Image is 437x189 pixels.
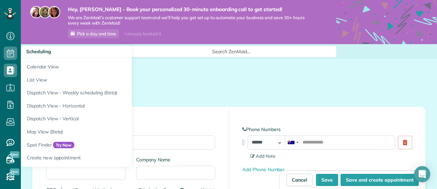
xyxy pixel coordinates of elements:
div: I already booked it [120,30,165,38]
a: Create new appointment [21,151,189,167]
img: jorge-587dff0eeaa6aab1f244e6dc62b8924c3b6ad411094392a53c71c6c4a576187d.jpg [39,6,51,18]
a: Dispatch View - Horizontal [21,99,189,113]
a: Dispatch View - Vertical [21,112,189,125]
span: We are ZenMaid’s customer support team and we’ll help you get set up to automate your business an... [68,15,316,26]
span: Try Now [53,142,75,149]
button: Save [316,174,338,186]
div: Australia: +61 [285,136,301,149]
button: Save and create appointment [341,174,419,186]
a: Calendar View [21,58,189,73]
a: Map View (Beta) [21,125,189,138]
span: Pick a day and time [77,31,116,36]
span: Add Note [250,153,275,159]
img: maria-72a9807cf96188c08ef61303f053569d2e2a8a1cde33d635c8a3ac13582a053d.jpg [30,6,42,18]
a: Pick a day and time [68,29,119,38]
h1: New Contact [32,82,426,93]
a: List View [21,73,189,87]
a: Dispatch View - Weekly scheduling (Beta) [21,86,189,99]
a: Cancel [286,174,313,186]
span: Scheduling [26,49,51,55]
label: Company Name [136,156,215,163]
div: Open Intercom Messenger [414,166,430,182]
a: Add Phone Number [242,166,284,172]
img: drag_indicator-119b368615184ecde3eda3c64c821f6cf29d3e2b97b89ee44bc31753036683e5.png [240,139,247,146]
strong: Hey, [PERSON_NAME] - Book your personalized 30-minute onboarding call to get started! [68,6,316,13]
label: Phone Numbers [242,126,412,133]
label: First Name [94,126,215,133]
a: Spot FinderTry Now [21,138,189,152]
img: michelle-19f622bdf1676172e81f8f8fba1fb50e276960ebfe0243fe18214015130c80e4.jpg [48,6,60,18]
